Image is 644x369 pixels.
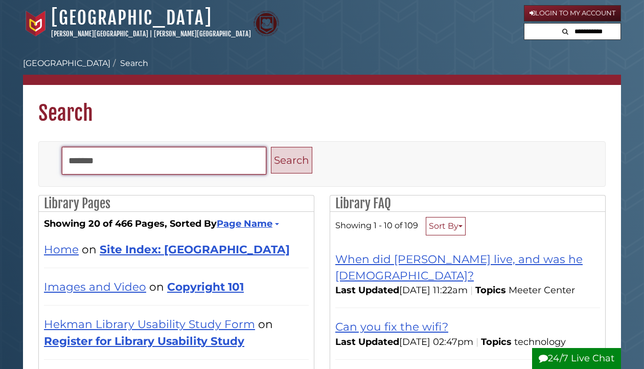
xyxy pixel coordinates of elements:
[44,317,255,331] a: Hekman Library Usability Study Form
[468,285,475,296] span: |
[154,30,251,38] a: [PERSON_NAME][GEOGRAPHIC_DATA]
[44,217,309,231] strong: Showing 20 of 466 Pages, Sorted By
[51,30,148,38] a: [PERSON_NAME][GEOGRAPHIC_DATA]
[150,30,152,38] span: |
[149,280,164,293] span: on
[44,243,79,256] a: Home
[51,7,212,29] a: [GEOGRAPHIC_DATA]
[509,284,578,297] li: Meeter Center
[44,280,146,293] a: Images and Video
[335,285,399,296] span: Last Updated
[514,335,568,349] li: technology
[44,334,244,348] a: Register for Library Usability Study
[254,11,279,36] img: Calvin Theological Seminary
[82,243,97,256] span: on
[335,336,399,348] span: Last Updated
[23,85,621,126] h1: Search
[39,196,314,212] h2: Library Pages
[23,58,110,68] a: [GEOGRAPHIC_DATA]
[330,196,605,212] h2: Library FAQ
[258,317,273,331] span: on
[562,28,568,35] i: Search
[23,11,49,36] img: Calvin University
[335,336,473,348] span: [DATE] 02:47pm
[532,348,621,369] button: 24/7 Live Chat
[524,5,621,21] a: Login to My Account
[335,220,418,230] span: Showing 1 - 10 of 109
[335,252,583,282] a: When did [PERSON_NAME] live, and was he [DEMOGRAPHIC_DATA]?
[481,336,512,348] span: Topics
[475,285,506,296] span: Topics
[335,285,468,296] span: [DATE] 11:22am
[100,243,290,256] a: Site Index: [GEOGRAPHIC_DATA]
[23,57,621,85] nav: breadcrumb
[559,24,571,37] button: Search
[167,280,244,293] a: Copyright 101
[271,147,312,174] button: Search
[110,57,148,70] li: Search
[217,218,278,229] a: Page Name
[473,336,481,348] span: |
[426,217,466,235] button: Sort By
[335,320,448,333] a: Can you fix the wifi?
[514,336,568,348] ul: Topics
[509,285,578,296] ul: Topics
